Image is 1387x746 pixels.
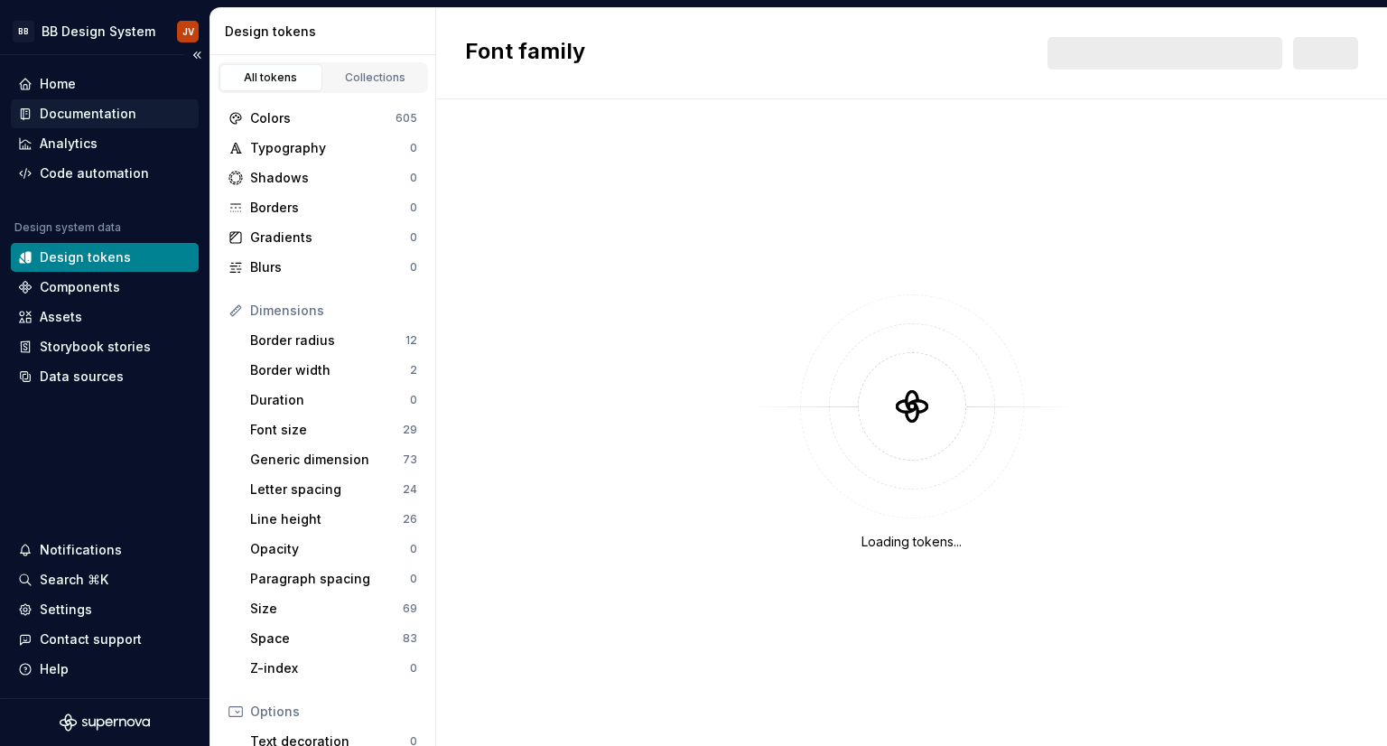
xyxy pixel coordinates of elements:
div: Border radius [250,331,405,350]
a: Shadows0 [221,163,424,192]
div: Notifications [40,541,122,559]
h2: Font family [465,37,585,70]
div: Letter spacing [250,480,403,499]
div: 0 [410,393,417,407]
div: Data sources [40,368,124,386]
div: Settings [40,601,92,619]
div: 83 [403,631,417,646]
div: 0 [410,260,417,275]
a: Code automation [11,159,199,188]
a: Size69 [243,594,424,623]
div: 69 [403,601,417,616]
div: 29 [403,423,417,437]
div: Collections [330,70,421,85]
a: Border width2 [243,356,424,385]
div: Font size [250,421,403,439]
div: Help [40,660,69,678]
div: 24 [403,482,417,497]
a: Assets [11,303,199,331]
div: 0 [410,171,417,185]
div: Borders [250,199,410,217]
div: 12 [405,333,417,348]
div: 0 [410,661,417,676]
button: Help [11,655,199,684]
a: Components [11,273,199,302]
div: Generic dimension [250,451,403,469]
div: BB [13,21,34,42]
div: Space [250,629,403,648]
a: Settings [11,595,199,624]
div: Shadows [250,169,410,187]
a: Documentation [11,99,199,128]
a: Data sources [11,362,199,391]
div: Assets [40,308,82,326]
div: All tokens [226,70,316,85]
svg: Supernova Logo [60,713,150,732]
a: Paragraph spacing0 [243,564,424,593]
a: Font size29 [243,415,424,444]
a: Border radius12 [243,326,424,355]
a: Opacity0 [243,535,424,564]
div: 26 [403,512,417,527]
div: Gradients [250,228,410,247]
a: Analytics [11,129,199,158]
div: Search ⌘K [40,571,108,589]
div: Home [40,75,76,93]
button: Contact support [11,625,199,654]
div: 2 [410,363,417,378]
a: Typography0 [221,134,424,163]
div: 0 [410,542,417,556]
div: Z-index [250,659,410,677]
div: Typography [250,139,410,157]
button: Collapse sidebar [184,42,209,68]
a: Design tokens [11,243,199,272]
div: Code automation [40,164,149,182]
div: Dimensions [250,302,417,320]
a: Blurs0 [221,253,424,282]
div: Options [250,703,417,721]
a: Gradients0 [221,223,424,252]
a: Letter spacing24 [243,475,424,504]
div: 0 [410,572,417,586]
div: Analytics [40,135,98,153]
div: 0 [410,230,417,245]
div: Opacity [250,540,410,558]
div: Duration [250,391,410,409]
a: Generic dimension73 [243,445,424,474]
div: Design tokens [225,23,428,41]
div: Blurs [250,258,410,276]
div: Components [40,278,120,296]
div: 605 [396,111,417,126]
a: Borders0 [221,193,424,222]
div: BB Design System [42,23,155,41]
a: Duration0 [243,386,424,415]
div: 73 [403,452,417,467]
a: Line height26 [243,505,424,534]
div: Contact support [40,630,142,648]
div: Line height [250,510,403,528]
div: Design tokens [40,248,131,266]
div: 0 [410,141,417,155]
button: Notifications [11,536,199,564]
div: 0 [410,200,417,215]
div: Colors [250,109,396,127]
a: Home [11,70,199,98]
div: Paragraph spacing [250,570,410,588]
a: Space83 [243,624,424,653]
button: BBBB Design SystemJV [4,12,206,51]
button: Search ⌘K [11,565,199,594]
div: JV [182,24,194,39]
div: Size [250,600,403,618]
a: Z-index0 [243,654,424,683]
div: Loading tokens... [861,533,962,551]
div: Storybook stories [40,338,151,356]
div: Documentation [40,105,136,123]
a: Colors605 [221,104,424,133]
div: Border width [250,361,410,379]
div: Design system data [14,220,121,235]
a: Storybook stories [11,332,199,361]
